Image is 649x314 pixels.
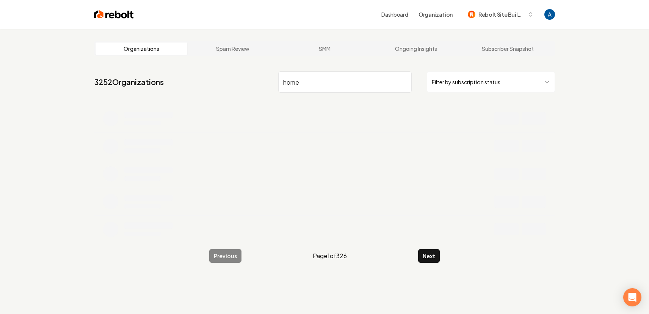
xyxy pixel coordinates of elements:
[544,9,555,20] img: Andrew Magana
[462,43,553,55] a: Subscriber Snapshot
[94,9,134,20] img: Rebolt Logo
[94,77,164,87] a: 3252Organizations
[623,288,641,306] div: Open Intercom Messenger
[418,249,440,263] button: Next
[468,11,475,18] img: Rebolt Site Builder
[279,43,370,55] a: SMM
[278,71,412,93] input: Search by name or ID
[370,43,462,55] a: Ongoing Insights
[478,11,525,19] span: Rebolt Site Builder
[313,251,347,260] span: Page 1 of 326
[544,9,555,20] button: Open user button
[187,43,279,55] a: Spam Review
[96,43,187,55] a: Organizations
[414,8,457,21] button: Organization
[381,11,408,18] a: Dashboard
